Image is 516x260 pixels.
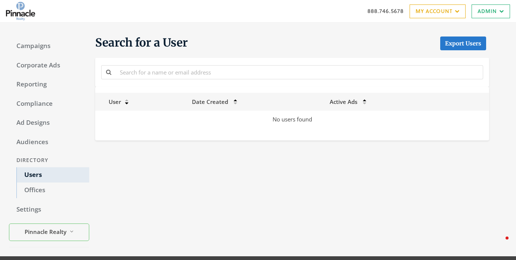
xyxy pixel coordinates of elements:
[9,153,89,167] div: Directory
[9,202,89,218] a: Settings
[25,228,66,236] span: Pinnacle Realty
[16,167,89,183] a: Users
[9,77,89,92] a: Reporting
[95,35,188,50] span: Search for a User
[6,2,35,20] img: Adwerx
[472,4,510,18] a: Admin
[9,134,89,150] a: Audiences
[440,37,486,50] a: Export Users
[330,98,357,105] span: Active Ads
[410,4,466,18] a: My Account
[16,183,89,198] a: Offices
[106,69,111,75] i: Search for a name or email address
[9,96,89,112] a: Compliance
[115,65,483,79] input: Search for a name or email address
[100,98,121,105] span: User
[367,7,404,15] a: 888.746.5678
[491,235,509,253] iframe: Intercom live chat
[9,38,89,54] a: Campaigns
[9,115,89,131] a: Ad Designs
[95,111,489,128] td: No users found
[9,58,89,73] a: Corporate Ads
[9,223,89,241] button: Pinnacle Realty
[192,98,228,105] span: Date Created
